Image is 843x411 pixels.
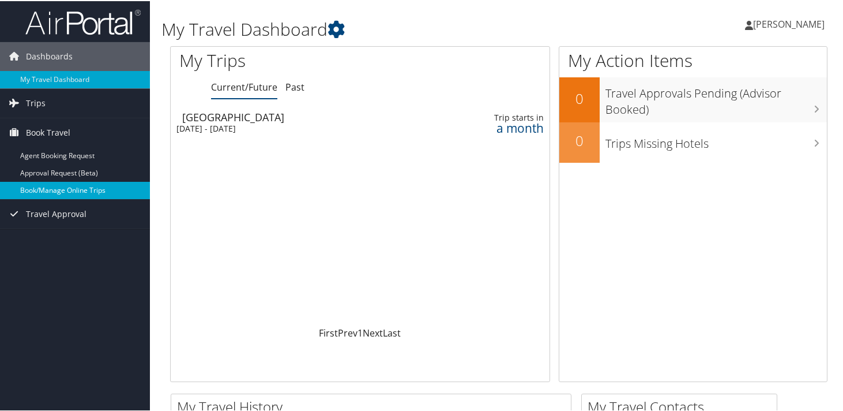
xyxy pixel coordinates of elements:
div: [DATE] - [DATE] [176,122,423,133]
a: 0Travel Approvals Pending (Advisor Booked) [559,76,827,121]
h3: Trips Missing Hotels [605,129,827,151]
span: Trips [26,88,46,117]
h3: Travel Approvals Pending (Advisor Booked) [605,79,827,117]
h2: 0 [559,88,600,107]
a: Last [383,326,401,338]
a: First [319,326,338,338]
h1: My Trips [179,47,383,72]
a: Prev [338,326,357,338]
h1: My Travel Dashboard [161,16,611,40]
a: 0Trips Missing Hotels [559,121,827,162]
a: 1 [357,326,363,338]
div: a month [465,122,544,132]
a: Next [363,326,383,338]
div: [GEOGRAPHIC_DATA] [182,111,429,121]
h2: 0 [559,130,600,150]
a: Past [285,80,304,92]
a: [PERSON_NAME] [745,6,836,40]
img: airportal-logo.png [25,8,141,35]
span: Dashboards [26,41,73,70]
span: [PERSON_NAME] [753,17,825,29]
span: Book Travel [26,117,70,146]
span: Travel Approval [26,199,86,227]
a: Current/Future [211,80,277,92]
div: Trip starts in [465,111,544,122]
h1: My Action Items [559,47,827,72]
